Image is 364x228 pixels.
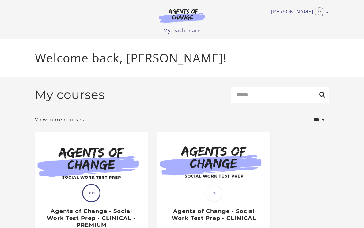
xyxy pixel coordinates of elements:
[206,185,222,201] span: 1%
[35,88,105,102] h2: My courses
[163,27,201,34] a: My Dashboard
[271,7,326,17] a: Toggle menu
[35,49,329,67] p: Welcome back, [PERSON_NAME]!
[153,9,211,23] img: Agents of Change Logo
[164,208,264,222] h3: Agents of Change - Social Work Test Prep - CLINICAL
[35,116,84,123] a: View more courses
[83,185,100,201] span: 100%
